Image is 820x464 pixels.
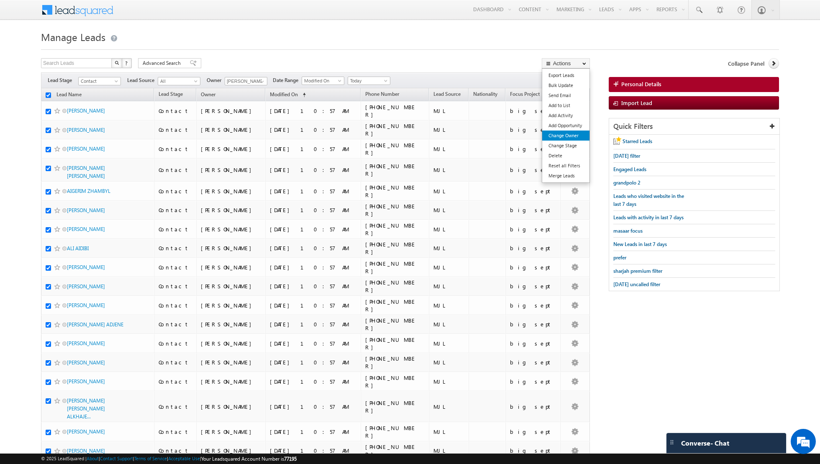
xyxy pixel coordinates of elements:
[201,302,261,309] div: [PERSON_NAME]
[270,107,357,115] div: [DATE] 10:57 AM
[122,58,132,68] button: ?
[681,439,729,447] span: Converse - Chat
[365,374,420,389] div: [PHONE_NUMBER]
[273,77,302,84] span: Date Range
[201,264,261,271] div: [PERSON_NAME]
[201,91,215,97] span: Owner
[270,320,357,328] div: [DATE] 10:57 AM
[348,77,390,85] a: Today
[299,92,306,98] span: (sorted ascending)
[510,282,556,290] div: big sept
[67,108,105,114] a: [PERSON_NAME]
[67,378,105,385] a: [PERSON_NAME]
[201,456,297,462] span: Your Leadsquared Account Number is
[159,244,193,252] div: Contact
[510,244,556,252] div: big sept
[542,161,589,171] a: Reset all Filters
[67,165,105,179] a: [PERSON_NAME] [PERSON_NAME]
[159,226,193,233] div: Contact
[613,179,641,186] span: grandpolo 2
[201,226,261,233] div: [PERSON_NAME]
[510,91,540,97] span: Focus Project
[669,439,675,446] img: carter-drag
[159,359,193,366] div: Contact
[41,455,297,463] span: © 2025 LeadSquared | | | | |
[510,340,556,347] div: big sept
[365,203,420,218] div: [PHONE_NUMBER]
[159,447,193,454] div: Contact
[159,264,193,271] div: Contact
[154,90,187,100] a: Lead Stage
[67,283,105,290] a: [PERSON_NAME]
[270,166,357,174] div: [DATE] 10:57 AM
[365,162,420,177] div: [PHONE_NUMBER]
[510,302,556,309] div: big sept
[510,107,556,115] div: big sept
[201,282,261,290] div: [PERSON_NAME]
[433,447,465,454] div: MJL
[11,77,153,251] textarea: Type your message and hit 'Enter'
[201,107,261,115] div: [PERSON_NAME]
[365,241,420,256] div: [PHONE_NUMBER]
[225,77,267,85] input: Type to Search
[473,91,497,97] span: Nationality
[510,378,556,385] div: big sept
[510,166,556,174] div: big sept
[613,241,667,247] span: New Leads in last 7 days
[365,443,420,458] div: [PHONE_NUMBER]
[433,403,465,410] div: MJL
[609,118,779,135] div: Quick Filters
[134,456,167,461] a: Terms of Service
[125,59,129,67] span: ?
[361,90,403,100] a: Phone Number
[510,264,556,271] div: big sept
[201,126,261,133] div: [PERSON_NAME]
[510,359,556,366] div: big sept
[159,166,193,174] div: Contact
[67,245,89,251] a: ALI AIDIBI
[270,428,357,436] div: [DATE] 10:57 AM
[284,456,297,462] span: 77195
[270,264,357,271] div: [DATE] 10:57 AM
[433,302,465,309] div: MJL
[159,145,193,153] div: Contact
[510,447,556,454] div: big sept
[302,77,344,85] a: Modified On
[159,302,193,309] div: Contact
[433,378,465,385] div: MJL
[137,4,157,24] div: Minimize live chat window
[433,359,465,366] div: MJL
[256,77,266,86] a: Show All Items
[433,226,465,233] div: MJL
[433,428,465,436] div: MJL
[270,340,357,347] div: [DATE] 10:57 AM
[201,187,261,195] div: [PERSON_NAME]
[621,80,661,88] span: Personal Details
[623,138,652,144] span: Starred Leads
[67,397,105,420] a: [PERSON_NAME] [PERSON_NAME] ALKHAJE...
[433,91,461,97] span: Lead Source
[433,244,465,252] div: MJL
[115,61,119,65] img: Search
[429,90,465,100] a: Lead Source
[266,90,310,100] a: Modified On (sorted ascending)
[510,428,556,436] div: big sept
[270,378,357,385] div: [DATE] 10:57 AM
[613,281,660,287] span: [DATE] uncalled filter
[365,279,420,294] div: [PHONE_NUMBER]
[433,282,465,290] div: MJL
[542,80,589,90] a: Bulk Update
[728,60,764,67] span: Collapse Panel
[201,428,261,436] div: [PERSON_NAME]
[270,282,357,290] div: [DATE] 10:57 AM
[510,145,556,153] div: big sept
[48,77,78,84] span: Lead Stage
[201,145,261,153] div: [PERSON_NAME]
[433,166,465,174] div: MJL
[433,264,465,271] div: MJL
[510,187,556,195] div: big sept
[270,302,357,309] div: [DATE] 10:57 AM
[168,456,200,461] a: Acceptable Use
[201,447,261,454] div: [PERSON_NAME]
[510,206,556,214] div: big sept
